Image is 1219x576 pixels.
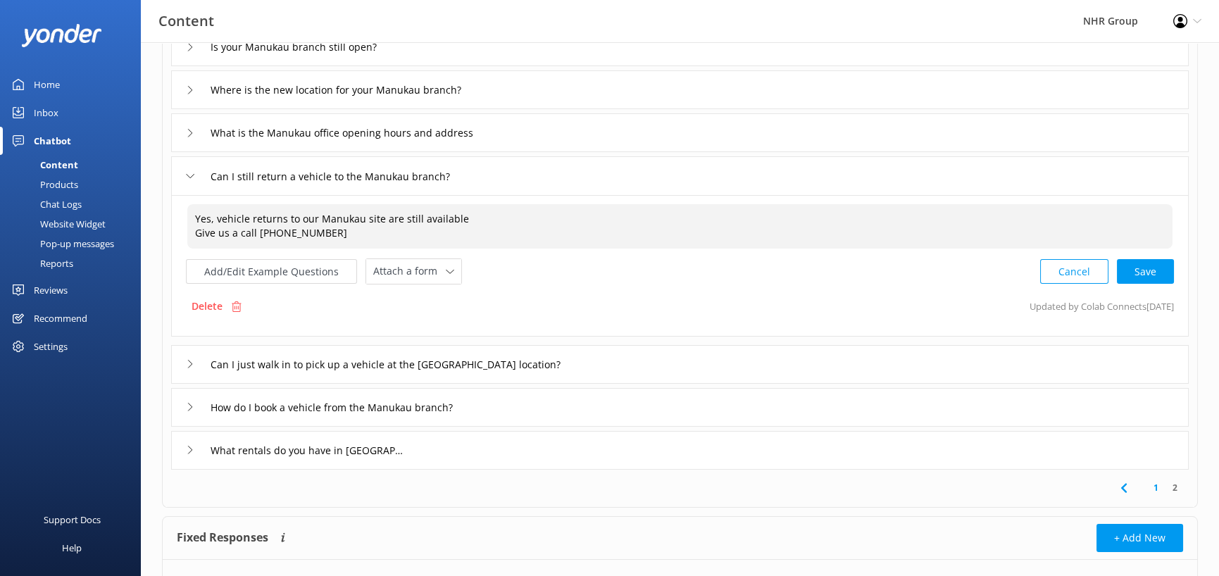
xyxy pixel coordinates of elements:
a: 2 [1165,481,1184,494]
div: Chat Logs [8,194,82,214]
button: Add/Edit Example Questions [186,259,357,284]
div: Inbox [34,99,58,127]
a: 1 [1146,481,1165,494]
div: Website Widget [8,214,106,234]
div: Content [8,155,78,175]
div: Products [8,175,78,194]
h4: Fixed Responses [177,524,268,552]
a: Products [8,175,141,194]
button: Cancel [1040,259,1108,284]
a: Reports [8,253,141,273]
a: Pop-up messages [8,234,141,253]
div: Help [62,534,82,562]
button: + Add New [1096,524,1183,552]
div: Reports [8,253,73,273]
span: Attach a form [373,263,446,279]
h3: Content [158,10,214,32]
a: Chat Logs [8,194,141,214]
div: Reviews [34,276,68,304]
div: Recommend [34,304,87,332]
div: Pop-up messages [8,234,114,253]
div: Chatbot [34,127,71,155]
div: Settings [34,332,68,361]
textarea: Yes, vehicle returns to our Manukau site are still available Give us a call [PHONE_NUMBER] [187,204,1173,249]
img: yonder-white-logo.png [21,24,102,47]
a: Website Widget [8,214,141,234]
button: Save [1117,259,1174,284]
div: Support Docs [44,506,101,534]
div: Home [34,70,60,99]
a: Content [8,155,141,175]
p: Delete [192,299,223,314]
p: Updated by Colab Connects [DATE] [1030,293,1174,320]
